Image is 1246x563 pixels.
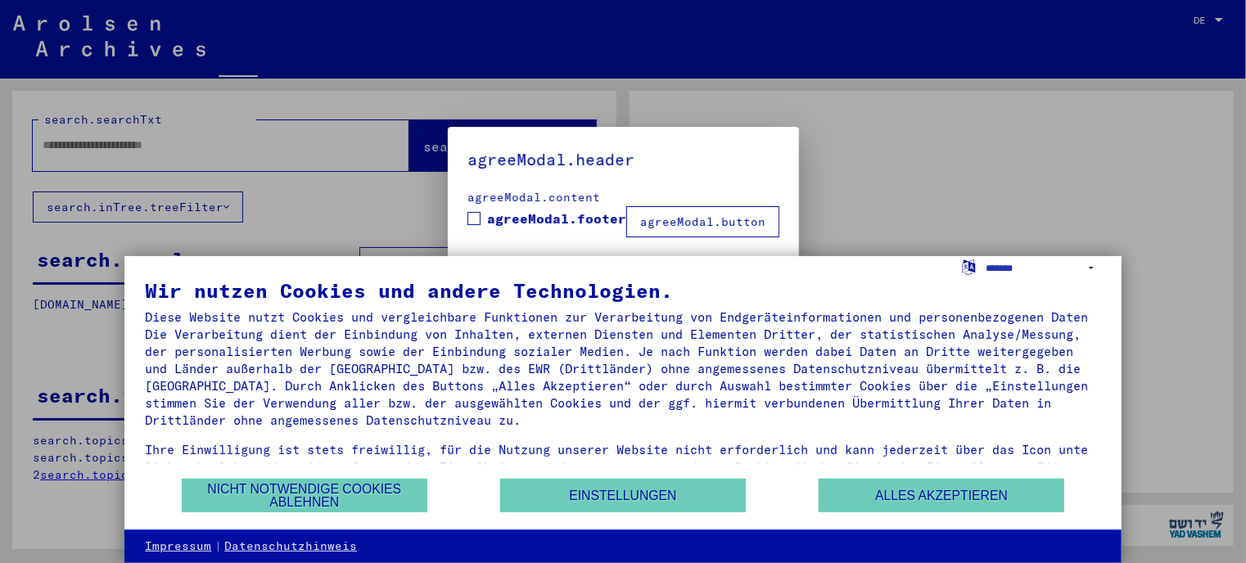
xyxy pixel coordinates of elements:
[487,209,626,228] span: agreeModal.footer
[145,309,1101,429] div: Diese Website nutzt Cookies und vergleichbare Funktionen zur Verarbeitung von Endgeräteinformatio...
[500,479,746,512] button: Einstellungen
[960,259,977,274] label: Sprache auswählen
[986,256,1100,280] select: Sprache auswählen
[224,538,357,555] a: Datenschutzhinweis
[145,281,1101,300] div: Wir nutzen Cookies und andere Technologien.
[145,441,1101,493] div: Ihre Einwilligung ist stets freiwillig, für die Nutzung unserer Website nicht erforderlich und ka...
[182,479,427,512] button: Nicht notwendige Cookies ablehnen
[145,538,211,555] a: Impressum
[819,479,1064,512] button: Alles akzeptieren
[467,146,779,173] h5: agreeModal.header
[467,189,779,206] div: agreeModal.content
[626,206,779,237] button: agreeModal.button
